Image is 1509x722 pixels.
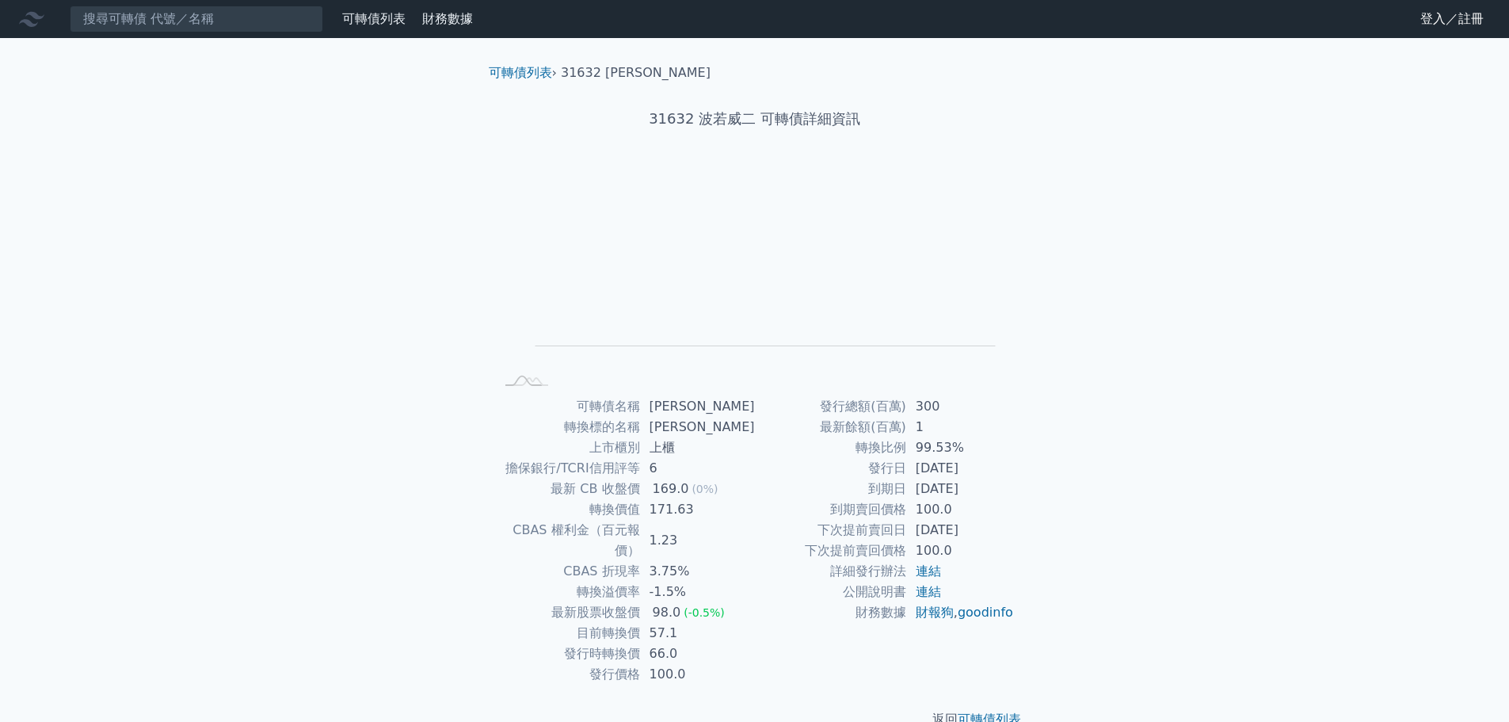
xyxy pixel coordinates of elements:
[495,417,640,437] td: 轉換標的名稱
[561,63,711,82] li: 31632 [PERSON_NAME]
[520,180,996,369] g: Chart
[755,499,906,520] td: 到期賣回價格
[906,479,1015,499] td: [DATE]
[958,605,1013,620] a: goodinfo
[916,563,941,579] a: 連結
[906,499,1015,520] td: 100.0
[640,644,755,664] td: 66.0
[489,63,557,82] li: ›
[755,520,906,541] td: 下次提前賣回日
[755,458,906,479] td: 發行日
[640,582,755,602] td: -1.5%
[906,602,1015,623] td: ,
[495,499,640,520] td: 轉換價值
[476,108,1034,130] h1: 31632 波若威二 可轉債詳細資訊
[906,396,1015,417] td: 300
[495,623,640,644] td: 目前轉換價
[906,541,1015,561] td: 100.0
[640,520,755,561] td: 1.23
[495,582,640,602] td: 轉換溢價率
[495,396,640,417] td: 可轉債名稱
[906,458,1015,479] td: [DATE]
[495,602,640,623] td: 最新股票收盤價
[1408,6,1496,32] a: 登入／註冊
[495,664,640,685] td: 發行價格
[489,65,552,80] a: 可轉債列表
[755,602,906,623] td: 財務數據
[495,561,640,582] td: CBAS 折現率
[906,437,1015,458] td: 99.53%
[640,561,755,582] td: 3.75%
[906,520,1015,541] td: [DATE]
[640,623,755,644] td: 57.1
[916,605,954,620] a: 財報狗
[684,606,725,619] span: (-0.5%)
[495,458,640,479] td: 擔保銀行/TCRI信用評等
[755,396,906,417] td: 發行總額(百萬)
[755,437,906,458] td: 轉換比例
[70,6,323,32] input: 搜尋可轉債 代號／名稱
[640,664,755,685] td: 100.0
[650,602,684,623] div: 98.0
[755,561,906,582] td: 詳細發行辦法
[342,11,406,26] a: 可轉債列表
[755,582,906,602] td: 公開說明書
[650,479,692,499] div: 169.0
[755,479,906,499] td: 到期日
[692,483,718,495] span: (0%)
[916,584,941,599] a: 連結
[640,458,755,479] td: 6
[640,437,755,458] td: 上櫃
[640,396,755,417] td: [PERSON_NAME]
[640,417,755,437] td: [PERSON_NAME]
[495,437,640,458] td: 上市櫃別
[422,11,473,26] a: 財務數據
[495,644,640,664] td: 發行時轉換價
[906,417,1015,437] td: 1
[755,541,906,561] td: 下次提前賣回價格
[640,499,755,520] td: 171.63
[495,520,640,561] td: CBAS 權利金（百元報價）
[755,417,906,437] td: 最新餘額(百萬)
[495,479,640,499] td: 最新 CB 收盤價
